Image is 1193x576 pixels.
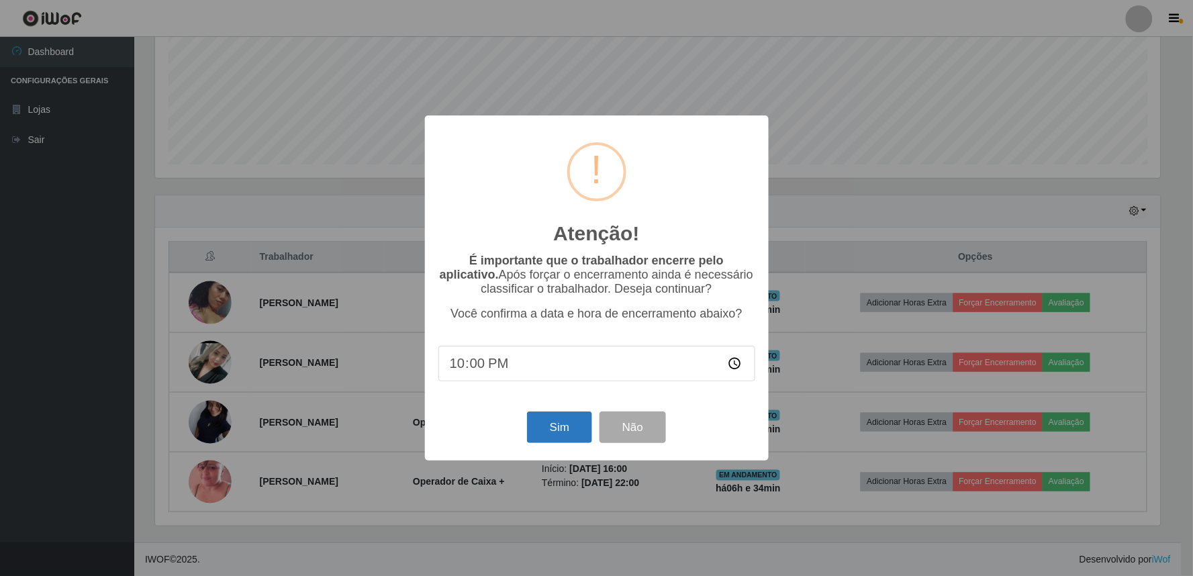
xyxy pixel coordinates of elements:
button: Sim [527,412,592,443]
button: Não [600,412,666,443]
h2: Atenção! [553,222,639,246]
p: Você confirma a data e hora de encerramento abaixo? [438,307,755,321]
p: Após forçar o encerramento ainda é necessário classificar o trabalhador. Deseja continuar? [438,254,755,296]
b: É importante que o trabalhador encerre pelo aplicativo. [440,254,724,281]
